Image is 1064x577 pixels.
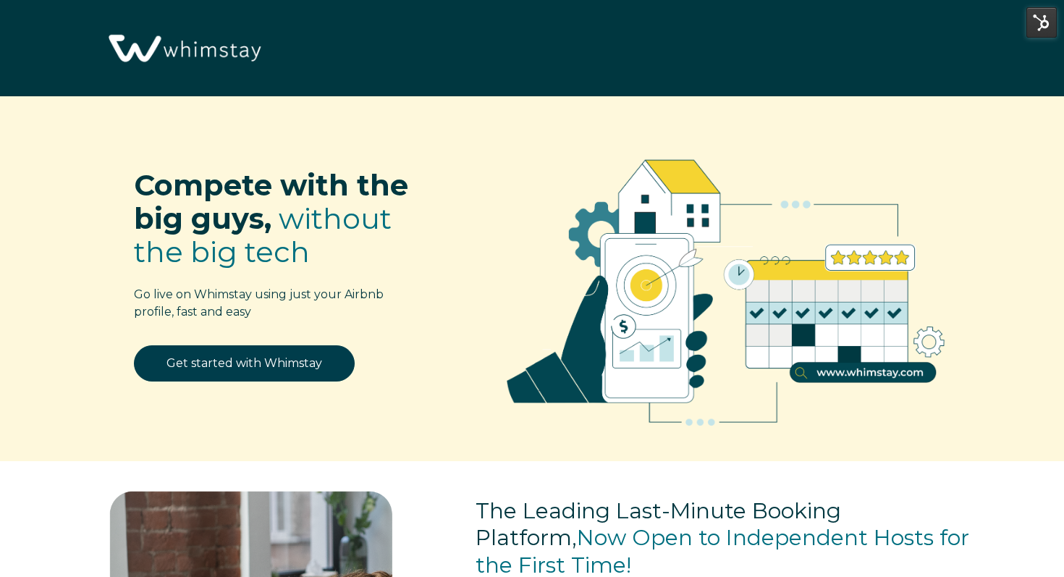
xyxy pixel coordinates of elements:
[476,497,841,552] span: The Leading Last-Minute Booking Platform,
[134,287,384,319] span: Go live on Whimstay using just your Airbnb profile, fast and easy
[101,7,266,91] img: Whimstay Logo-02 1
[134,167,408,236] span: Compete with the big guys,
[134,201,392,269] span: without the big tech
[471,118,981,452] img: RBO Ilustrations-02
[134,345,355,382] a: Get started with Whimstay
[1026,7,1057,38] img: HubSpot Tools Menu Toggle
